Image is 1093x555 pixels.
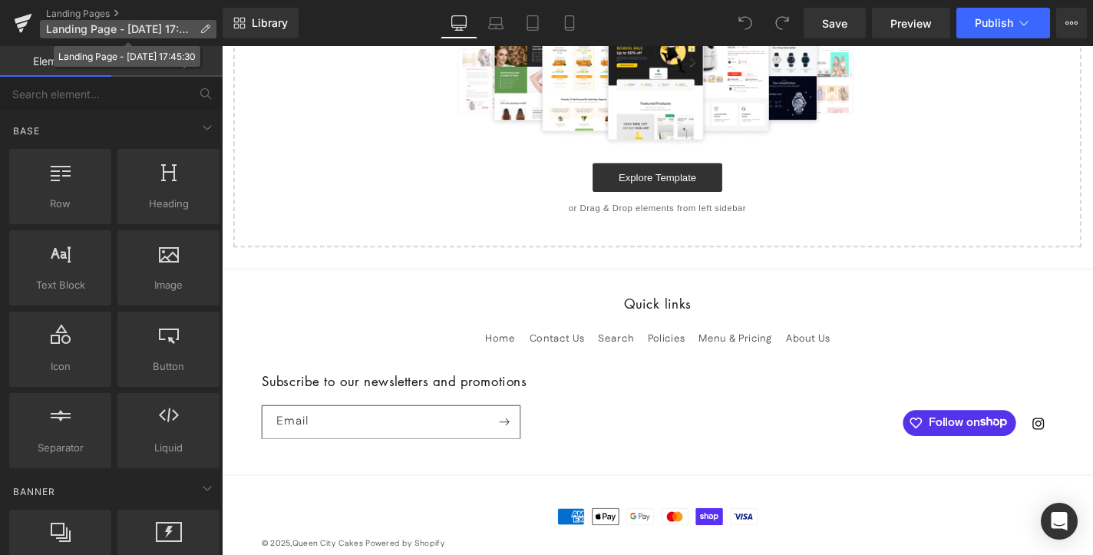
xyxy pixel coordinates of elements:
[454,299,494,326] a: Policies
[46,23,193,35] span: Landing Page - [DATE] 17:45:30
[281,303,312,326] a: Home
[46,8,223,20] a: Landing Pages
[477,8,514,38] a: Laptop
[956,8,1050,38] button: Publish
[12,484,57,499] span: Banner
[767,8,797,38] button: Redo
[1056,8,1087,38] button: More
[14,358,107,375] span: Icon
[12,124,41,138] span: Base
[122,440,215,456] span: Liquid
[122,358,215,375] span: Button
[975,17,1013,29] span: Publish
[328,299,386,326] a: Contact Us
[14,440,107,456] span: Separator
[58,48,196,64] div: Landing Page - [DATE] 17:45:30
[401,299,440,326] a: Search
[508,299,586,326] a: Menu & Pricing
[514,8,551,38] a: Tablet
[1041,503,1078,540] div: Open Intercom Messenger
[42,349,718,367] h2: Subscribe to our newsletters and promotions
[42,524,150,537] small: © 2025,
[822,15,847,31] span: Save
[173,266,756,284] h2: Quick links
[730,8,761,38] button: Undo
[122,277,215,293] span: Image
[14,277,107,293] span: Text Block
[551,8,588,38] a: Mobile
[75,524,150,537] a: Queen City Cakes
[14,196,107,212] span: Row
[37,168,892,179] p: or Drag & Drop elements from left sidebar
[395,125,533,156] a: Explore Template
[43,384,318,418] input: Email
[441,8,477,38] a: Desktop
[122,196,215,212] span: Heading
[890,15,932,31] span: Preview
[601,299,648,326] a: About Us
[252,16,288,30] span: Library
[154,524,239,537] a: Powered by Shopify
[872,8,950,38] a: Preview
[284,383,318,419] button: Subscribe
[223,8,299,38] a: New Library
